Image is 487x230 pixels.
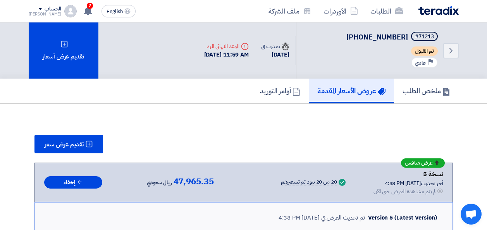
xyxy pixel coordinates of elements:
h5: عروض الأسعار المقدمة [317,86,385,95]
div: #71213 [415,34,434,39]
a: أوامر التوريد [251,79,309,103]
span: تقديم عرض سعر [45,141,84,148]
button: تقديم عرض سعر [34,135,103,153]
h5: أوامر التوريد [260,86,300,95]
a: ملخص الطلب [394,79,459,103]
div: الموعد النهائي للرد [204,42,249,50]
a: ملف الشركة [262,2,317,20]
div: لم يتم مشاهدة العرض حتى الآن [373,187,435,196]
div: أخر تحديث [DATE] 4:38 PM [373,179,443,187]
div: تقديم عرض أسعار [29,22,98,79]
span: ريال سعودي [147,178,172,187]
a: Open chat [461,204,482,225]
img: profile_test.png [64,5,77,17]
span: 7 [87,3,93,9]
h5: 4087-911-8100015627 [346,32,439,43]
span: عرض منافس [405,160,433,166]
div: الحساب [45,6,61,12]
div: صدرت في [261,42,289,50]
img: Teradix logo [418,6,459,15]
div: نسخة 5 [373,169,443,179]
span: تم القبول [411,46,438,56]
div: 20 من 20 بنود تم تسعيرهم [281,179,337,185]
span: [PHONE_NUMBER] [346,32,408,42]
div: [DATE] 11:59 AM [204,50,249,59]
button: إخفاء [44,176,102,189]
div: [PERSON_NAME] [29,12,62,16]
div: Version 5 (Latest Version) [368,213,437,222]
a: الأوردرات [317,2,364,20]
a: الطلبات [364,2,409,20]
span: عادي [415,59,426,67]
button: English [102,5,136,17]
h5: ملخص الطلب [403,86,450,95]
div: [DATE] [261,50,289,59]
div: تم تحديث العرض في [DATE] 4:38 PM [279,213,365,222]
a: عروض الأسعار المقدمة [309,79,394,103]
span: English [107,9,123,14]
span: 47,965.35 [174,177,214,186]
